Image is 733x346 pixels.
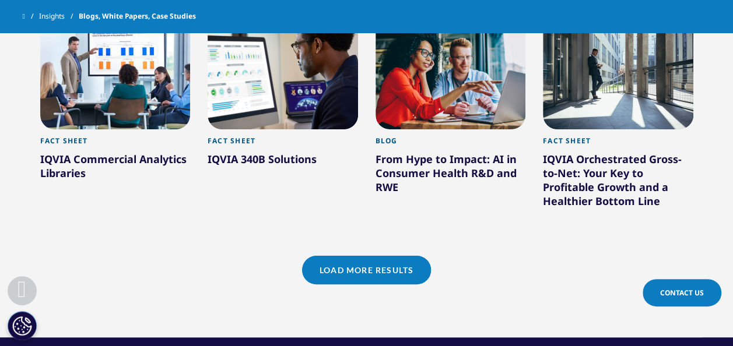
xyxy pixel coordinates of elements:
[376,152,526,199] div: From Hype to Impact: AI in Consumer Health R&D and RWE
[208,136,358,152] div: Fact Sheet
[376,129,526,224] a: Blog From Hype to Impact: AI in Consumer Health R&D and RWE
[543,152,693,213] div: IQVIA Orchestrated Gross-to-Net: Your Key to Profitable Growth and a Healthier Bottom Line
[79,6,196,27] span: Blogs, White Papers, Case Studies
[208,129,358,196] a: Fact Sheet IQVIA 340B Solutions
[376,136,526,152] div: Blog
[8,311,37,340] button: Cookies Settings
[643,279,721,306] a: Contact Us
[660,288,704,298] span: Contact Us
[40,129,191,210] a: Fact Sheet IQVIA Commercial Analytics Libraries
[543,129,693,238] a: Fact Sheet IQVIA Orchestrated Gross-to-Net: Your Key to Profitable Growth and a Healthier Bottom ...
[208,152,358,171] div: IQVIA 340B Solutions
[302,256,431,284] a: Load More Results
[40,136,191,152] div: Fact Sheet
[543,136,693,152] div: Fact Sheet
[40,152,191,185] div: IQVIA Commercial Analytics Libraries
[39,6,79,27] a: Insights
